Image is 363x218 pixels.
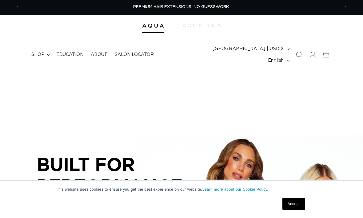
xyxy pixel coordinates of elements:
[28,48,53,61] summary: shop
[292,48,306,61] summary: Search
[115,52,154,57] span: Salon Locator
[56,187,307,192] p: This website uses cookies to ensure you get the best experience on our website.
[213,46,284,52] span: [GEOGRAPHIC_DATA] | USD $
[202,187,269,192] a: Learn more about our Cookie Policy.
[268,57,284,64] span: English
[133,5,230,9] span: PREMIUM HAIR EXTENSIONS. NO GUESSWORK.
[111,48,158,61] a: Salon Locator
[209,43,292,55] button: [GEOGRAPHIC_DATA] | USD $
[339,2,352,13] button: Next announcement
[282,198,305,210] a: Accept
[53,48,87,61] a: Education
[264,55,292,66] button: English
[31,52,44,57] span: shop
[142,24,164,28] img: Aqua Hair Extensions
[91,52,107,57] span: About
[182,24,221,27] img: aqualyna.com
[11,2,24,13] button: Previous announcement
[87,48,111,61] a: About
[56,52,83,57] span: Education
